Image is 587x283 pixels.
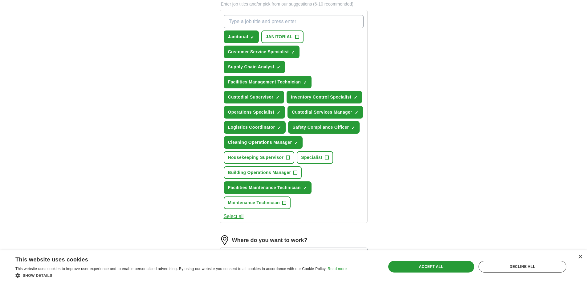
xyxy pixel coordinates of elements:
[228,49,289,55] span: Customer Service Specialist
[292,124,349,131] span: Safety Compliance Officer
[224,121,286,134] button: Logistics Coordinator✓
[224,151,295,164] button: Housekeeping Supervisor
[228,109,275,115] span: Operations Specialist
[479,261,566,273] div: Decline all
[355,110,358,115] span: ✓
[297,151,333,164] button: Specialist
[276,95,279,100] span: ✓
[224,166,302,179] button: Building Operations Manager
[228,34,248,40] span: Janitorial
[261,30,303,43] button: JANITORIAL
[15,272,347,278] div: Show details
[224,91,284,103] button: Custodial Supervisor✓
[228,169,291,176] span: Building Operations Manager
[288,121,360,134] button: Safety Compliance Officer✓
[266,34,292,40] span: JANITORIAL
[232,236,308,245] label: Where do you want to work?
[301,154,322,161] span: Specialist
[224,30,259,43] button: Janitorial✓
[23,273,52,278] span: Show details
[228,124,275,131] span: Logistics Coordinator
[354,95,357,100] span: ✓
[228,64,274,70] span: Supply Chain Analyst
[277,110,280,115] span: ✓
[228,200,280,206] span: Maintenance Technician
[291,50,295,55] span: ✓
[277,65,280,70] span: ✓
[224,61,285,73] button: Supply Chain Analyst✓
[220,1,368,7] p: Enter job titles and/or pick from our suggestions (6-10 recommended)
[351,125,355,130] span: ✓
[224,213,244,220] button: Select all
[291,94,351,100] span: Inventory Control Specialist
[228,154,284,161] span: Housekeeping Supervisor
[228,139,292,146] span: Cleaning Operations Manager
[228,79,301,85] span: Facilities Management Technician
[277,125,281,130] span: ✓
[287,106,363,119] button: Custodial Services Manager✓
[388,261,474,273] div: Accept all
[228,184,301,191] span: Facilities Maintenance Technician
[287,91,362,103] button: Inventory Control Specialist✓
[251,35,254,40] span: ✓
[224,181,312,194] button: Facilities Maintenance Technician✓
[292,109,352,115] span: Custodial Services Manager
[15,267,327,271] span: This website uses cookies to improve user experience and to enable personalised advertising. By u...
[303,186,307,191] span: ✓
[303,80,307,85] span: ✓
[224,46,300,58] button: Customer Service Specialist✓
[15,254,331,263] div: This website uses cookies
[224,106,285,119] button: Operations Specialist✓
[294,140,298,145] span: ✓
[578,255,582,259] div: Close
[328,267,347,271] a: Read more, opens a new window
[224,15,364,28] input: Type a job title and press enter
[228,94,274,100] span: Custodial Supervisor
[224,76,312,88] button: Facilities Management Technician✓
[220,235,230,245] img: location.png
[224,136,303,149] button: Cleaning Operations Manager✓
[224,196,291,209] button: Maintenance Technician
